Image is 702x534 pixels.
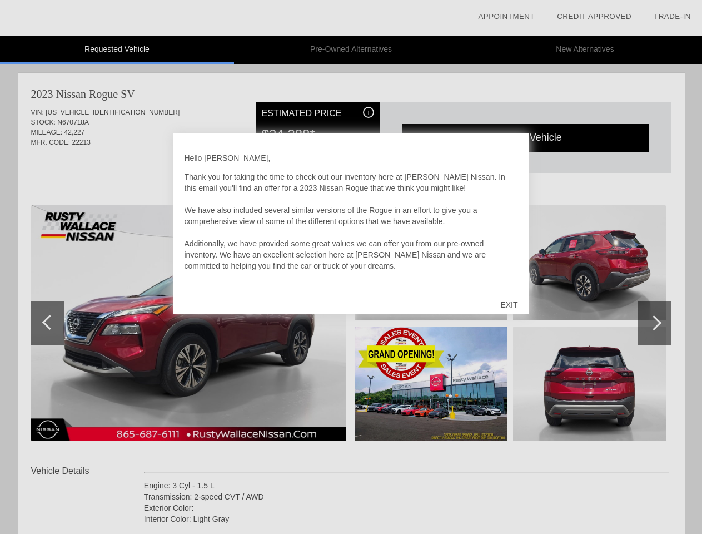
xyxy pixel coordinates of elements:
div: EXIT [489,288,529,322]
a: Appointment [478,12,535,21]
a: Credit Approved [557,12,631,21]
p: Hello [PERSON_NAME], [185,152,518,164]
p: Thank you for taking the time to check out our inventory here at [PERSON_NAME] Nissan. In this em... [185,171,518,283]
a: Trade-In [654,12,691,21]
